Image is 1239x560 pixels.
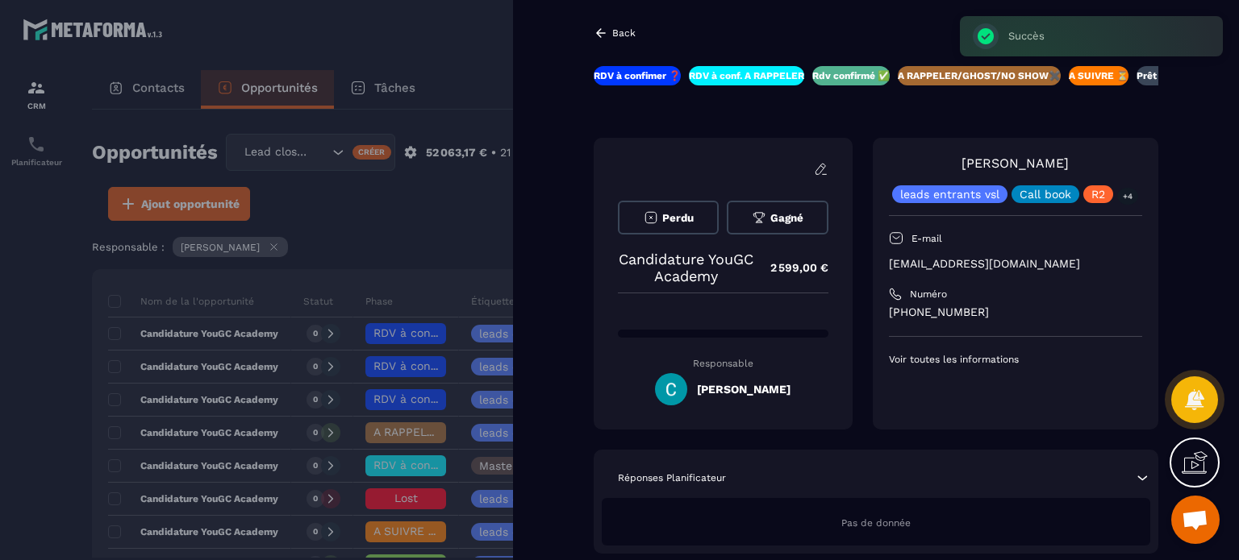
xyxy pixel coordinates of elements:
[689,69,804,82] p: RDV à conf. A RAPPELER
[618,471,726,484] p: Réponses Planificateur
[1091,189,1105,200] p: R2
[912,232,942,245] p: E-mail
[662,212,694,224] span: Perdu
[898,69,1061,82] p: A RAPPELER/GHOST/NO SHOW✖️
[727,201,828,234] button: Gagné
[754,252,828,284] p: 2 599,00 €
[962,156,1069,171] a: [PERSON_NAME]
[889,256,1142,272] p: [EMAIL_ADDRESS][DOMAIN_NAME]
[697,383,791,396] h5: [PERSON_NAME]
[841,517,911,529] span: Pas de donnée
[618,201,719,234] button: Perdu
[594,69,681,82] p: RDV à confimer ❓
[1117,188,1138,205] p: +4
[900,189,999,200] p: leads entrants vsl
[618,251,754,284] p: Candidature YouGC Academy
[889,353,1142,366] p: Voir toutes les informations
[612,27,636,39] p: Back
[889,305,1142,320] p: [PHONE_NUMBER]
[618,358,828,369] p: Responsable
[812,69,890,82] p: Rdv confirmé ✅
[1137,69,1218,82] p: Prêt à acheter 🎰
[770,212,803,224] span: Gagné
[910,288,947,301] p: Numéro
[1020,189,1071,200] p: Call book
[1171,496,1220,544] div: Ouvrir le chat
[1069,69,1128,82] p: A SUIVRE ⏳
